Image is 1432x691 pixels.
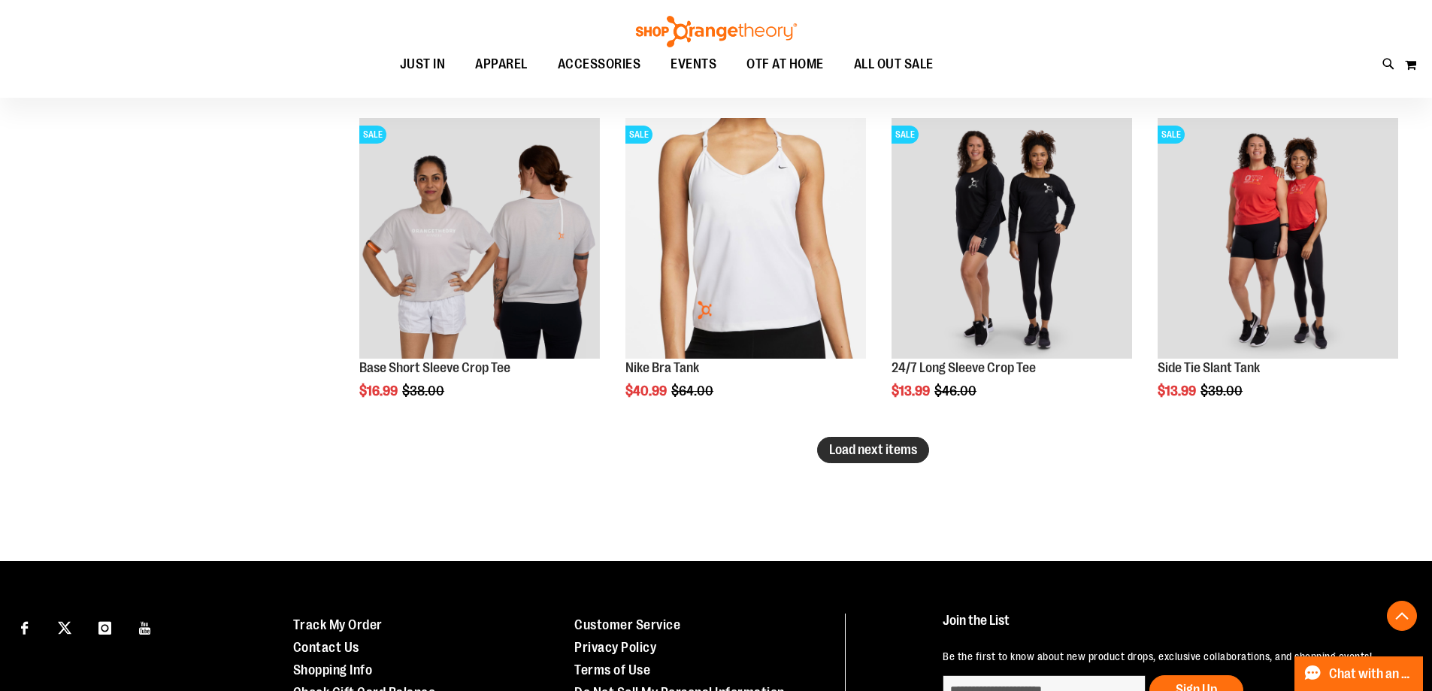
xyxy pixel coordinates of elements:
[1158,126,1185,144] span: SALE
[892,360,1036,375] a: 24/7 Long Sleeve Crop Tee
[746,47,824,81] span: OTF AT HOME
[11,614,38,640] a: Visit our Facebook page
[293,640,359,655] a: Contact Us
[293,617,383,632] a: Track My Order
[359,118,600,359] img: Main Image of Base Short Sleeve Crop Tee
[400,47,446,81] span: JUST IN
[1158,118,1398,361] a: Side Tie Slant TankSALE
[359,118,600,361] a: Main Image of Base Short Sleeve Crop TeeSALE
[574,662,650,677] a: Terms of Use
[854,47,934,81] span: ALL OUT SALE
[892,126,919,144] span: SALE
[671,47,716,81] span: EVENTS
[574,617,680,632] a: Customer Service
[1387,601,1417,631] button: Back To Top
[1294,656,1424,691] button: Chat with an Expert
[475,47,528,81] span: APPAREL
[618,111,873,437] div: product
[352,111,607,437] div: product
[132,614,159,640] a: Visit our Youtube page
[359,360,510,375] a: Base Short Sleeve Crop Tee
[817,437,929,463] button: Load next items
[934,383,979,399] span: $46.00
[625,126,652,144] span: SALE
[52,614,78,640] a: Visit our X page
[625,383,669,399] span: $40.99
[1158,118,1398,359] img: Side Tie Slant Tank
[58,621,71,635] img: Twitter
[829,442,917,457] span: Load next items
[625,118,866,359] img: Front facing view of plus Nike Bra Tank
[1158,360,1260,375] a: Side Tie Slant Tank
[574,640,656,655] a: Privacy Policy
[359,126,386,144] span: SALE
[892,118,1132,359] img: 24/7 Long Sleeve Crop Tee
[892,383,932,399] span: $13.99
[1329,667,1414,681] span: Chat with an Expert
[558,47,641,81] span: ACCESSORIES
[625,360,699,375] a: Nike Bra Tank
[634,16,799,47] img: Shop Orangetheory
[892,118,1132,361] a: 24/7 Long Sleeve Crop TeeSALE
[1150,111,1406,437] div: product
[671,383,716,399] span: $64.00
[359,383,400,399] span: $16.99
[943,649,1397,664] p: Be the first to know about new product drops, exclusive collaborations, and shopping events!
[884,111,1140,437] div: product
[92,614,118,640] a: Visit our Instagram page
[1158,383,1198,399] span: $13.99
[402,383,447,399] span: $38.00
[943,614,1397,641] h4: Join the List
[1200,383,1245,399] span: $39.00
[293,662,373,677] a: Shopping Info
[625,118,866,361] a: Front facing view of plus Nike Bra TankSALE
